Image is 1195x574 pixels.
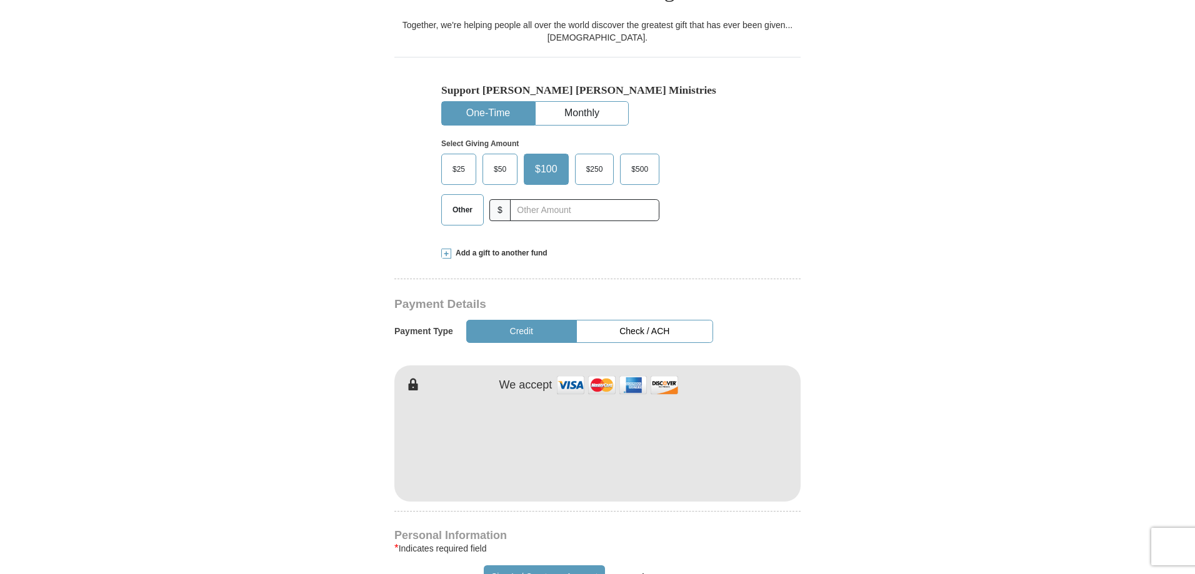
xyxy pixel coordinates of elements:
[441,139,519,148] strong: Select Giving Amount
[441,84,754,97] h5: Support [PERSON_NAME] [PERSON_NAME] Ministries
[451,248,547,259] span: Add a gift to another fund
[580,160,609,179] span: $250
[625,160,654,179] span: $500
[394,297,713,312] h3: Payment Details
[394,530,801,540] h4: Personal Information
[489,199,511,221] span: $
[487,160,512,179] span: $50
[499,379,552,392] h4: We accept
[394,326,453,337] h5: Payment Type
[536,102,628,125] button: Monthly
[446,200,479,219] span: Other
[442,102,534,125] button: One-Time
[576,320,713,343] button: Check / ACH
[510,199,659,221] input: Other Amount
[466,320,577,343] button: Credit
[529,160,564,179] span: $100
[394,19,801,44] div: Together, we're helping people all over the world discover the greatest gift that has ever been g...
[394,541,801,556] div: Indicates required field
[555,372,680,398] img: credit cards accepted
[446,160,471,179] span: $25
